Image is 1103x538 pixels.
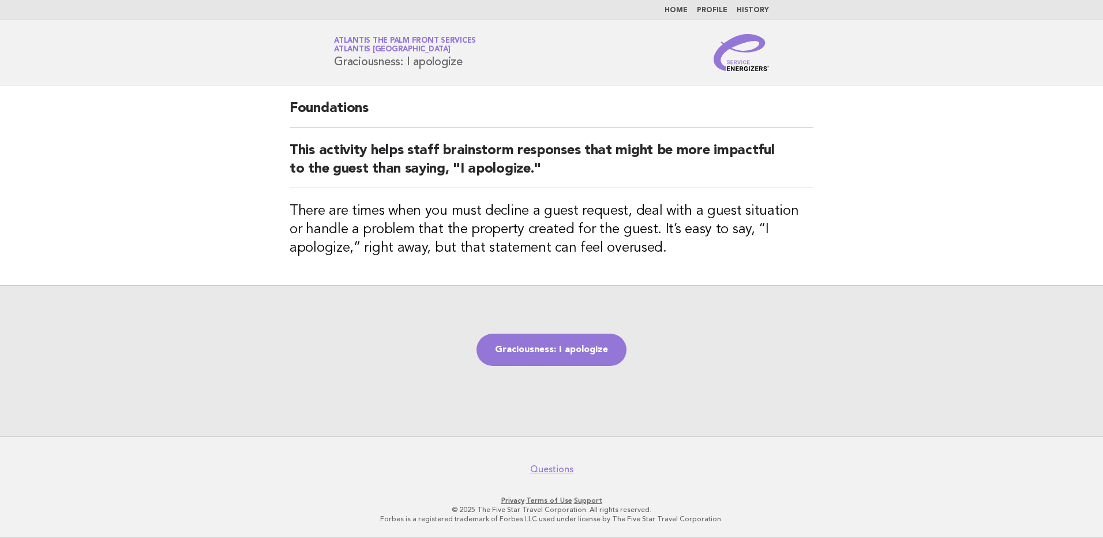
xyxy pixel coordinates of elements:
a: Privacy [501,496,524,505]
span: Atlantis [GEOGRAPHIC_DATA] [334,46,451,54]
a: Graciousness: I apologize [477,334,626,366]
img: Service Energizers [714,34,769,71]
a: Home [665,7,688,14]
h2: Foundations [290,99,813,128]
a: Questions [530,464,573,475]
a: Support [574,496,602,505]
p: © 2025 The Five Star Travel Corporation. All rights reserved. [198,505,905,514]
p: · · [198,496,905,505]
p: Forbes is a registered trademark of Forbes LLC used under license by The Five Star Travel Corpora... [198,514,905,524]
a: Terms of Use [526,496,572,505]
h1: Graciousness: I apologize [334,38,476,68]
a: Profile [697,7,727,14]
a: Atlantis The Palm Front ServicesAtlantis [GEOGRAPHIC_DATA] [334,37,476,53]
a: History [737,7,769,14]
h2: This activity helps staff brainstorm responses that might be more impactful to the guest than say... [290,141,813,188]
h3: There are times when you must decline a guest request, deal with a guest situation or handle a pr... [290,202,813,257]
